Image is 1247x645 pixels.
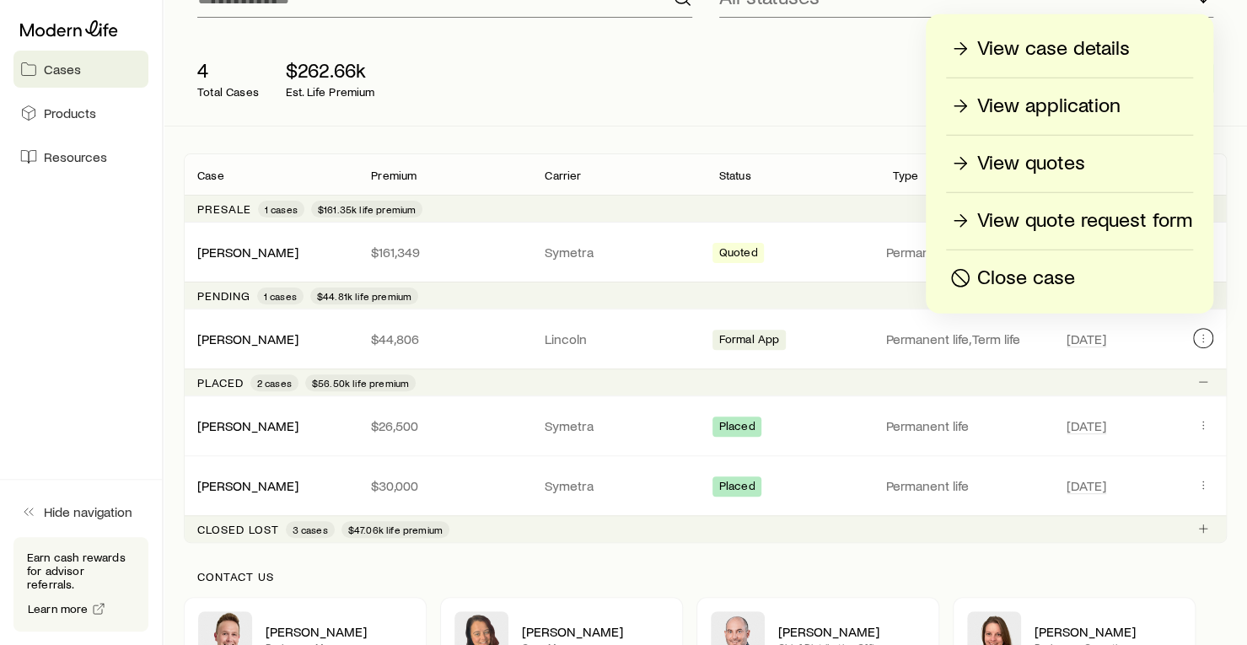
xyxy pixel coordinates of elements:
[371,244,518,261] p: $161,349
[293,523,328,536] span: 3 cases
[286,58,375,82] p: $262.66k
[977,150,1085,177] p: View quotes
[1067,477,1106,494] span: [DATE]
[13,51,148,88] a: Cases
[946,92,1193,121] a: View application
[197,417,298,433] a: [PERSON_NAME]
[318,202,416,216] span: $161.35k life premium
[719,169,751,182] p: Status
[197,331,298,347] a: [PERSON_NAME]
[264,289,297,303] span: 1 cases
[545,331,691,347] p: Lincoln
[545,169,581,182] p: Carrier
[197,331,298,348] div: [PERSON_NAME]
[946,149,1193,179] a: View quotes
[197,289,250,303] p: Pending
[197,244,298,261] div: [PERSON_NAME]
[977,207,1192,234] p: View quote request form
[197,570,1213,583] p: Contact us
[545,244,691,261] p: Symetra
[719,479,755,497] span: Placed
[197,202,251,216] p: Presale
[197,85,259,99] p: Total Cases
[1067,417,1106,434] span: [DATE]
[13,94,148,132] a: Products
[13,493,148,530] button: Hide navigation
[893,169,919,182] p: Type
[257,376,292,390] span: 2 cases
[371,331,518,347] p: $44,806
[946,264,1193,293] button: Close case
[184,153,1227,543] div: Client cases
[1035,623,1181,640] p: [PERSON_NAME]
[977,35,1130,62] p: View case details
[197,376,244,390] p: Placed
[946,35,1193,64] a: View case details
[886,244,1046,261] p: Permanent life
[265,202,298,216] span: 1 cases
[197,417,298,435] div: [PERSON_NAME]
[13,138,148,175] a: Resources
[44,503,132,520] span: Hide navigation
[197,477,298,495] div: [PERSON_NAME]
[197,169,224,182] p: Case
[197,58,259,82] p: 4
[286,85,375,99] p: Est. Life Premium
[312,376,409,390] span: $56.50k life premium
[886,417,1046,434] p: Permanent life
[266,623,412,640] p: [PERSON_NAME]
[27,551,135,591] p: Earn cash rewards for advisor referrals.
[371,417,518,434] p: $26,500
[28,603,89,615] span: Learn more
[778,623,925,640] p: [PERSON_NAME]
[1067,331,1106,347] span: [DATE]
[371,169,417,182] p: Premium
[522,623,669,640] p: [PERSON_NAME]
[719,332,780,350] span: Formal App
[719,245,758,263] span: Quoted
[545,417,691,434] p: Symetra
[886,477,1046,494] p: Permanent life
[197,477,298,493] a: [PERSON_NAME]
[197,523,279,536] p: Closed lost
[719,419,755,437] span: Placed
[197,244,298,260] a: [PERSON_NAME]
[886,331,1046,347] p: Permanent life, Term life
[13,537,148,632] div: Earn cash rewards for advisor referrals.Learn more
[44,105,96,121] span: Products
[317,289,411,303] span: $44.81k life premium
[946,207,1193,236] a: View quote request form
[545,477,691,494] p: Symetra
[977,265,1075,292] p: Close case
[371,477,518,494] p: $30,000
[44,61,81,78] span: Cases
[977,93,1121,120] p: View application
[44,148,107,165] span: Resources
[348,523,443,536] span: $47.06k life premium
